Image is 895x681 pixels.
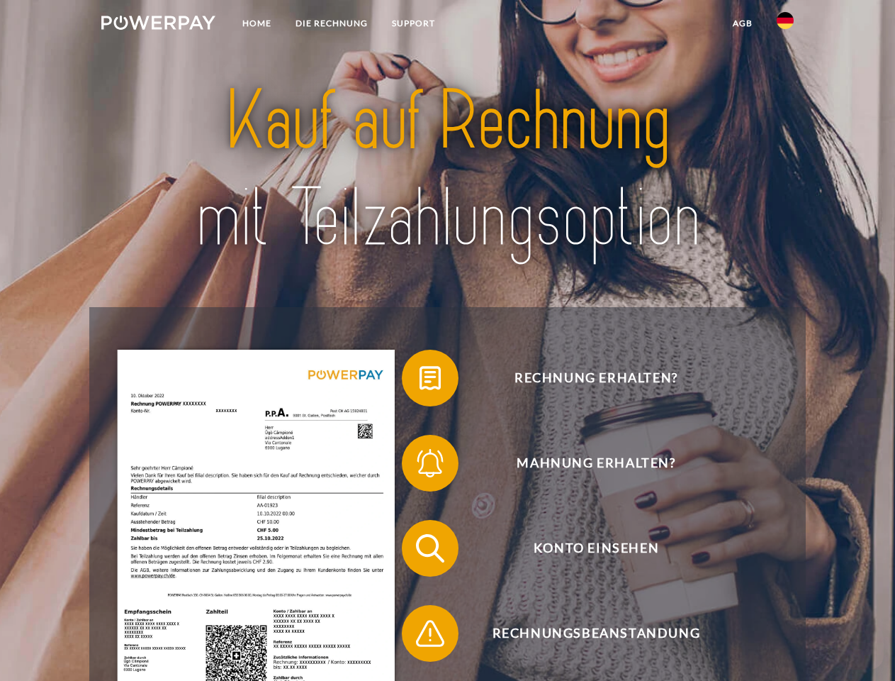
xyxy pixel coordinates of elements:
img: qb_bell.svg [412,445,448,481]
img: de [777,12,794,29]
span: Konto einsehen [422,520,770,577]
img: qb_bill.svg [412,360,448,396]
img: qb_search.svg [412,531,448,566]
button: Rechnung erhalten? [402,350,770,406]
img: qb_warning.svg [412,616,448,651]
span: Rechnungsbeanstandung [422,605,770,662]
span: Mahnung erhalten? [422,435,770,492]
iframe: Button to launch messaging window [838,624,884,670]
img: logo-powerpay-white.svg [101,16,215,30]
button: Mahnung erhalten? [402,435,770,492]
a: Home [230,11,283,36]
button: Rechnungsbeanstandung [402,605,770,662]
a: agb [721,11,765,36]
a: DIE RECHNUNG [283,11,380,36]
img: title-powerpay_de.svg [135,68,760,272]
span: Rechnung erhalten? [422,350,770,406]
a: SUPPORT [380,11,447,36]
button: Konto einsehen [402,520,770,577]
